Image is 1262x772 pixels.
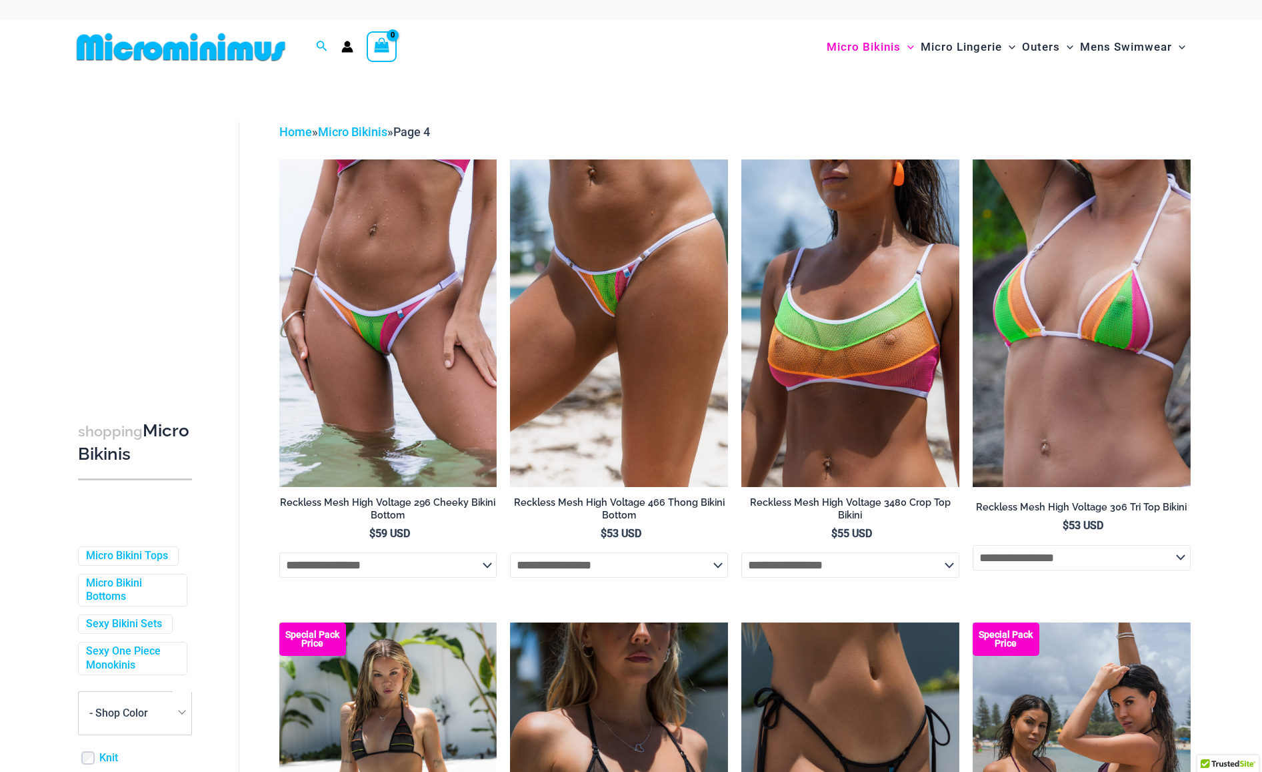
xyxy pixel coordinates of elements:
[510,159,728,486] img: Reckless Mesh High Voltage 466 Thong 01
[86,576,177,605] a: Micro Bikini Bottoms
[86,617,162,631] a: Sexy Bikini Sets
[86,645,177,673] a: Sexy One Piece Monokinis
[279,496,497,526] a: Reckless Mesh High Voltage 296 Cheeky Bikini Bottom
[279,159,497,486] img: Reckless Mesh High Voltage 296 Cheeky 01
[99,751,118,765] a: Knit
[1077,27,1189,67] a: Mens SwimwearMenu ToggleMenu Toggle
[1063,519,1103,532] bdi: 53 USD
[823,27,917,67] a: Micro BikinisMenu ToggleMenu Toggle
[741,496,959,521] h2: Reckless Mesh High Voltage 3480 Crop Top Bikini
[831,527,837,540] span: $
[831,527,872,540] bdi: 55 USD
[1172,30,1185,64] span: Menu Toggle
[741,159,959,486] a: Reckless Mesh High Voltage 3480 Crop Top 01Reckless Mesh High Voltage 3480 Crop Top 02Reckless Me...
[921,30,1002,64] span: Micro Lingerie
[601,527,641,540] bdi: 53 USD
[78,111,198,378] iframe: TrustedSite Certified
[71,32,291,62] img: MM SHOP LOGO FLAT
[601,527,607,540] span: $
[86,549,168,563] a: Micro Bikini Tops
[510,496,728,521] h2: Reckless Mesh High Voltage 466 Thong Bikini Bottom
[279,631,346,648] b: Special Pack Price
[821,25,1191,69] nav: Site Navigation
[316,39,328,55] a: Search icon link
[367,31,397,62] a: View Shopping Cart, empty
[741,496,959,526] a: Reckless Mesh High Voltage 3480 Crop Top Bikini
[369,527,375,540] span: $
[78,420,192,466] h3: Micro Bikinis
[1019,27,1077,67] a: OutersMenu ToggleMenu Toggle
[1002,30,1015,64] span: Menu Toggle
[369,527,410,540] bdi: 59 USD
[79,692,191,735] span: - Shop Color
[1063,519,1069,532] span: $
[341,41,353,53] a: Account icon link
[279,125,312,139] a: Home
[510,159,728,486] a: Reckless Mesh High Voltage 466 Thong 01Reckless Mesh High Voltage 3480 Crop Top 466 Thong 01Reckl...
[973,501,1191,514] h2: Reckless Mesh High Voltage 306 Tri Top Bikini
[1022,30,1060,64] span: Outers
[973,631,1039,648] b: Special Pack Price
[279,496,497,521] h2: Reckless Mesh High Voltage 296 Cheeky Bikini Bottom
[510,496,728,526] a: Reckless Mesh High Voltage 466 Thong Bikini Bottom
[78,691,192,735] span: - Shop Color
[973,159,1191,486] img: Reckless Mesh High Voltage 306 Tri Top 01
[89,707,148,719] span: - Shop Color
[279,159,497,486] a: Reckless Mesh High Voltage 296 Cheeky 01Reckless Mesh High Voltage 3480 Crop Top 296 Cheeky 04Rec...
[78,423,143,440] span: shopping
[827,30,901,64] span: Micro Bikinis
[741,159,959,486] img: Reckless Mesh High Voltage 3480 Crop Top 01
[901,30,914,64] span: Menu Toggle
[973,501,1191,518] a: Reckless Mesh High Voltage 306 Tri Top Bikini
[917,27,1019,67] a: Micro LingerieMenu ToggleMenu Toggle
[318,125,387,139] a: Micro Bikinis
[393,125,430,139] span: Page 4
[973,159,1191,486] a: Reckless Mesh High Voltage 306 Tri Top 01Reckless Mesh High Voltage 306 Tri Top 466 Thong 04Reckl...
[1060,30,1073,64] span: Menu Toggle
[1080,30,1172,64] span: Mens Swimwear
[279,125,430,139] span: » »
